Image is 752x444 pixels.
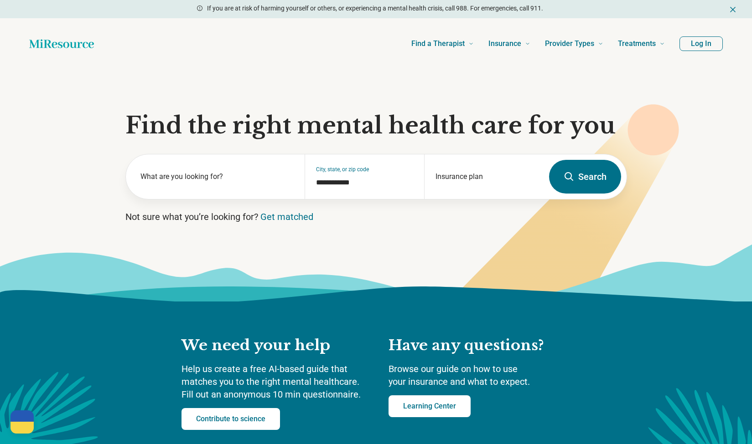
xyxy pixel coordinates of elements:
a: Treatments [618,26,665,62]
p: If you are at risk of harming yourself or others, or experiencing a mental health crisis, call 98... [207,4,543,13]
button: Search [549,160,621,194]
a: Learning Center [389,395,471,417]
label: What are you looking for? [140,171,294,182]
p: Not sure what you’re looking for? [125,210,627,223]
span: Insurance [488,37,521,50]
a: Provider Types [545,26,603,62]
h2: Have any questions? [389,336,571,355]
h2: We need your help [182,336,370,355]
button: Log In [679,36,723,51]
span: Provider Types [545,37,594,50]
p: Help us create a free AI-based guide that matches you to the right mental healthcare. Fill out an... [182,362,370,401]
a: Home page [29,35,94,53]
h1: Find the right mental health care for you [125,112,627,139]
a: Get matched [260,211,313,222]
span: Find a Therapist [411,37,465,50]
a: Find a Therapist [411,26,474,62]
a: Contribute to science [182,408,280,430]
button: Dismiss [728,4,737,15]
a: Insurance [488,26,530,62]
span: Treatments [618,37,656,50]
p: Browse our guide on how to use your insurance and what to expect. [389,362,571,388]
